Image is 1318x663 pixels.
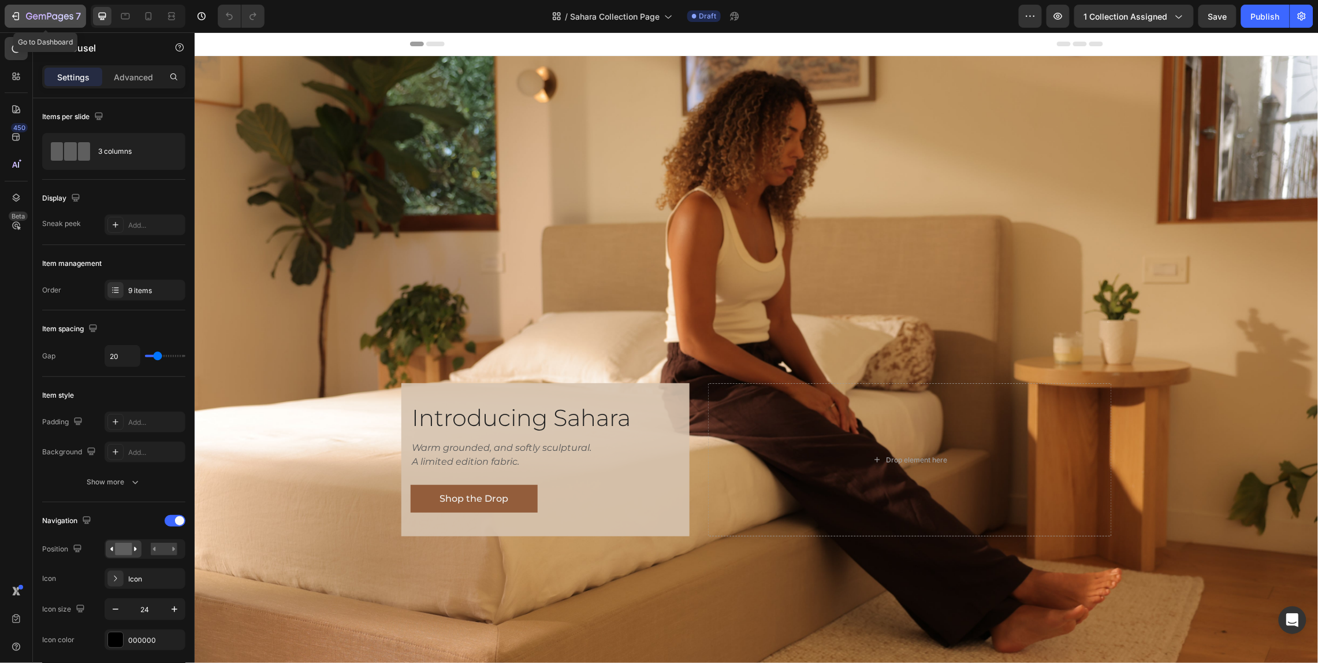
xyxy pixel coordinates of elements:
a: Shop the Drop [216,453,343,480]
span: Sahara Collection Page [570,10,660,23]
div: Add... [128,417,183,428]
div: Icon color [42,635,75,645]
div: Add... [128,447,183,458]
div: Icon size [42,602,87,617]
div: Background [42,445,98,460]
input: Auto [105,346,140,366]
span: Save [1208,12,1227,21]
button: 1 collection assigned [1074,5,1194,28]
div: Item style [42,390,74,401]
button: Save [1198,5,1237,28]
i: Warm grounded, and softly sculptural. [217,410,397,421]
div: Order [42,285,61,295]
div: Items per slide [42,109,106,125]
span: / [565,10,568,23]
div: Add... [128,220,183,231]
div: Gap [42,351,55,361]
div: 9 items [128,286,183,296]
button: 7 [5,5,86,28]
div: Padding [42,414,85,430]
div: 450 [11,123,28,132]
h2: Introducing Sahara [216,369,486,402]
p: Advanced [114,71,153,83]
p: Shop the Drop [245,460,314,473]
div: Undo/Redo [218,5,265,28]
div: Icon [128,574,183,584]
div: Sneak peek [42,218,81,229]
p: 7 [76,9,81,23]
div: Navigation [42,513,94,529]
div: Icon [42,573,56,584]
p: Settings [57,71,90,83]
div: Open Intercom Messenger [1279,606,1306,634]
div: Publish [1251,10,1280,23]
div: Show more [87,476,141,488]
span: Draft [699,11,716,21]
button: Show more [42,472,185,492]
div: Drop element here [692,423,753,432]
p: Carousel [56,41,154,55]
div: 000000 [128,635,183,646]
div: Beta [9,212,28,221]
i: A limited edition fabric. [217,424,325,435]
div: 3 columns [98,138,169,165]
div: Display [42,191,83,206]
div: Item management [42,258,102,269]
div: Position [42,542,84,557]
span: 1 collection assigned [1084,10,1168,23]
div: Item spacing [42,321,100,337]
button: Publish [1241,5,1290,28]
